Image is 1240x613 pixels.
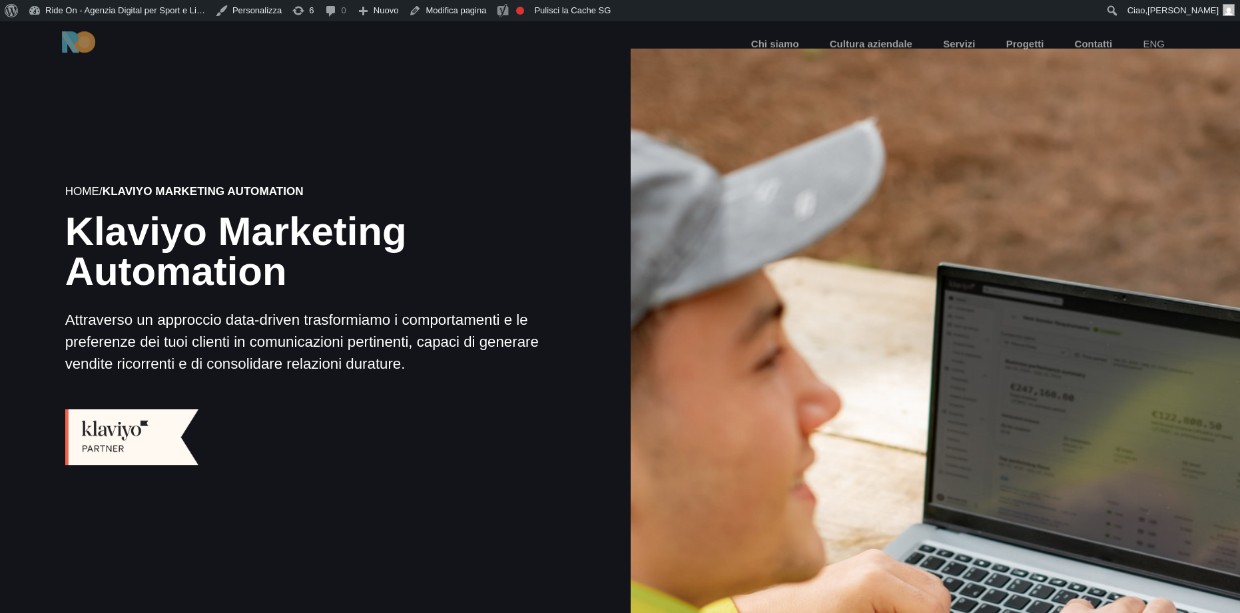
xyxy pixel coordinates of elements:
a: Chi siamo [750,37,800,52]
div: La frase chiave non è stata impostata [516,7,524,15]
span: [PERSON_NAME] [1147,5,1219,15]
h1: Klaviyo Marketing Automation [65,212,545,292]
a: Contatti [1074,37,1114,52]
span: / [65,184,304,198]
a: Servizi [942,37,976,52]
a: Home [65,184,99,198]
a: Cultura aziendale [828,37,914,52]
a: Progetti [1005,37,1046,52]
strong: Klaviyo Marketing Automation [103,184,304,198]
a: eng [1141,37,1166,52]
img: Ride On Agency [62,32,95,53]
p: Attraverso un approccio data-driven trasformiamo i comportamenti e le preferenze dei tuoi clienti... [65,309,545,375]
